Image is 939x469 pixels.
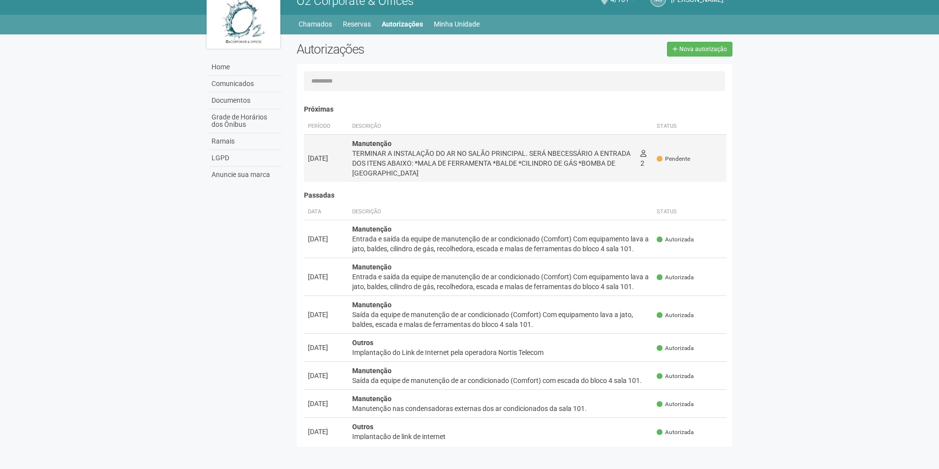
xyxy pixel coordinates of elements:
th: Status [653,204,727,220]
div: [DATE] [308,427,344,437]
div: [DATE] [308,343,344,352]
a: Anuncie sua marca [209,167,282,183]
div: Saída da equipe de manutenção de ar condicionado (Comfort) Com equipamento lava a jato, baldes, e... [352,310,649,329]
strong: Manutenção [352,140,392,147]
strong: Manutenção [352,263,392,271]
strong: Manutenção [352,367,392,375]
a: Ramais [209,133,282,150]
a: Comunicados [209,76,282,92]
a: Chamados [299,17,332,31]
div: Entrada e saída da equipe de manutenção de ar condicionado (Comfort) Com equipamento lava a jato,... [352,272,649,292]
th: Data [304,204,348,220]
a: Nova autorização [667,42,732,57]
span: Autorizada [657,400,694,409]
a: Reservas [343,17,371,31]
h4: Passadas [304,192,727,199]
th: Descrição [348,204,653,220]
span: 2 [640,149,646,167]
a: Home [209,59,282,76]
h2: Autorizações [297,42,507,57]
div: Entrada e saída da equipe de manutenção de ar condicionado (Comfort) Com equipamento lava a jato,... [352,234,649,254]
strong: Manutenção [352,301,392,309]
span: Autorizada [657,428,694,437]
span: Pendente [657,155,690,163]
div: Saída da equipe de manutenção de ar condicionado (Comfort) com escada do bloco 4 sala 101. [352,376,649,385]
span: Autorizada [657,372,694,381]
span: Autorizada [657,273,694,282]
div: [DATE] [308,399,344,409]
span: Autorizada [657,344,694,352]
strong: Outros [352,339,373,347]
strong: Manutenção [352,225,392,233]
span: Autorizada [657,235,694,244]
a: Grade de Horários dos Ônibus [209,109,282,133]
a: Minha Unidade [434,17,480,31]
span: Nova autorização [679,46,727,53]
h4: Próximas [304,106,727,113]
a: Documentos [209,92,282,109]
strong: Manutenção [352,395,392,403]
div: Implantação do Link de Internet pela operadora Nortis Telecom [352,348,649,357]
a: Autorizações [382,17,423,31]
div: [DATE] [308,371,344,381]
div: [DATE] [308,153,344,163]
div: [DATE] [308,272,344,282]
div: [DATE] [308,234,344,244]
div: Manutenção nas condensadoras externas dos ar condicionados da sala 101. [352,404,649,413]
span: Autorizada [657,311,694,320]
div: Implantação de link de internet [352,432,649,441]
div: TERMINAR A INSTALAÇÃO DO AR NO SALÃO PRINCIPAL. SERÁ NBECESSÁRIO A ENTRADA DOS ITENS ABAIXO: *MAL... [352,148,633,178]
a: LGPD [209,150,282,167]
strong: Outros [352,423,373,431]
th: Período [304,118,348,135]
th: Descrição [348,118,636,135]
div: [DATE] [308,310,344,320]
th: Status [653,118,727,135]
